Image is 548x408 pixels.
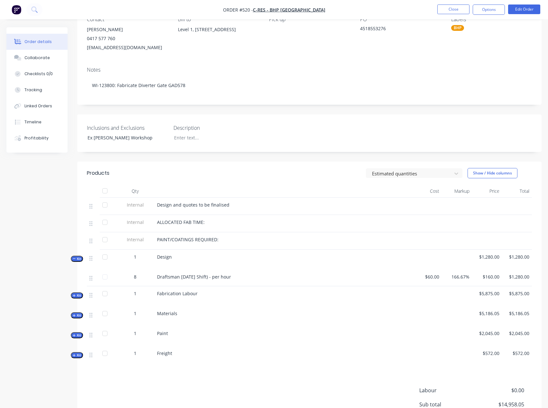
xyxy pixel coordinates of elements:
[134,310,136,317] span: 1
[253,7,325,13] a: C-RES - BHP [GEOGRAPHIC_DATA]
[502,185,532,198] div: Total
[505,290,529,297] span: $5,875.00
[118,201,152,208] span: Internal
[360,25,441,34] div: 4518553276
[508,4,540,14] button: Edit Order
[505,310,529,317] span: $5,186.05
[475,310,499,317] span: $5,186.05
[24,55,50,61] div: Collaborate
[472,185,502,198] div: Price
[87,16,168,22] div: Contact
[82,133,163,142] div: Ex [PERSON_NAME] Workshop
[87,75,532,95] div: WI-123800: Fabricate Diverter Gate GAD578
[223,7,253,13] span: Order #520 -
[269,16,350,22] div: Pick up
[475,253,499,260] span: $1,280.00
[73,293,81,298] span: Kit
[178,16,259,22] div: Bill to
[475,273,499,280] span: $160.00
[134,273,136,280] span: 8
[87,124,167,132] label: Inclusions and Exclusions
[505,330,529,337] span: $2,045.00
[178,25,259,46] div: Level 1, [STREET_ADDRESS]
[24,39,52,45] div: Order details
[118,236,152,243] span: Internal
[87,25,168,34] div: [PERSON_NAME]
[157,310,177,316] span: Materials
[87,34,168,43] div: 0417 577 760
[6,130,68,146] button: Profitability
[178,25,259,34] div: Level 1, [STREET_ADDRESS]
[24,135,49,141] div: Profitability
[6,114,68,130] button: Timeline
[134,330,136,337] span: 1
[6,50,68,66] button: Collaborate
[442,185,472,198] div: Markup
[360,16,441,22] div: PO
[118,219,152,226] span: Internal
[134,253,136,260] span: 1
[157,254,172,260] span: Design
[87,43,168,52] div: [EMAIL_ADDRESS][DOMAIN_NAME]
[157,219,205,225] span: ALLOCATED FAB TIME:
[87,169,109,177] div: Products
[71,352,83,358] button: Kit
[87,67,532,73] div: Notes
[116,185,154,198] div: Qty
[73,313,81,318] span: Kit
[412,185,442,198] div: Cost
[437,4,469,14] button: Close
[71,332,83,338] button: Kit
[157,202,229,208] span: Design and quotes to be finalised
[12,5,21,14] img: Factory
[24,71,53,77] div: Checklists 0/0
[24,87,42,93] div: Tracking
[173,124,254,132] label: Description
[157,330,168,336] span: Paint
[157,290,198,297] span: Fabrication Labour
[451,16,532,22] div: Labels
[71,256,83,262] button: Kit
[468,168,517,178] button: Show / Hide columns
[475,330,499,337] span: $2,045.00
[71,312,83,318] button: Kit
[477,386,524,394] span: $0.00
[444,273,469,280] span: 166.67%
[505,273,529,280] span: $1,280.00
[6,34,68,50] button: Order details
[157,350,172,356] span: Freight
[451,25,464,31] div: BHP
[473,4,505,15] button: Options
[505,350,529,357] span: $572.00
[6,98,68,114] button: Linked Orders
[87,25,168,52] div: [PERSON_NAME]0417 577 760[EMAIL_ADDRESS][DOMAIN_NAME]
[475,290,499,297] span: $5,875.00
[24,103,52,109] div: Linked Orders
[71,292,83,298] button: Kit
[24,119,42,125] div: Timeline
[134,290,136,297] span: 1
[475,350,499,357] span: $572.00
[157,274,231,280] span: Draftsman [DATE] Shift) - per hour
[414,273,439,280] span: $60.00
[134,350,136,357] span: 1
[6,66,68,82] button: Checklists 0/0
[6,82,68,98] button: Tracking
[73,333,81,338] span: Kit
[157,236,218,243] span: PAINT/COATINGS REQUIRED:
[73,256,81,261] span: Kit
[419,386,477,394] span: Labour
[73,353,81,358] span: Kit
[505,253,529,260] span: $1,280.00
